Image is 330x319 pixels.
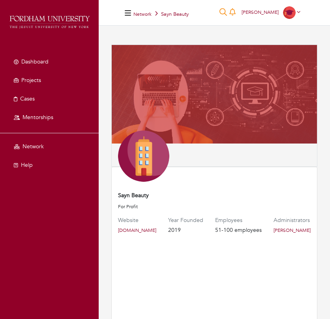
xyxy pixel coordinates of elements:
[2,110,97,125] a: Mentorships
[168,227,203,234] h4: 2019
[133,10,189,18] h5: Sayn Beauty
[238,9,304,15] a: [PERSON_NAME]
[215,217,262,224] h4: Employees
[118,203,311,210] p: For Profit
[2,158,97,172] a: Help
[21,161,33,169] span: Help
[2,54,97,69] a: Dashboard
[8,14,91,30] img: fordham_logo.png
[118,227,156,233] a: [DOMAIN_NAME]
[22,114,53,121] span: Mentorships
[20,95,35,103] span: Cases
[118,192,311,199] h4: Sayn Beauty
[2,139,97,154] a: Network
[2,91,97,106] a: Cases
[283,6,296,19] img: Student-Icon-6b6867cbad302adf8029cb3ecf392088beec6a544309a027beb5b4b4576828a8.png
[242,9,279,15] span: [PERSON_NAME]
[168,217,203,224] h4: Year Founded
[21,76,41,84] span: Projects
[2,73,97,88] a: Projects
[215,227,262,234] h4: 51-100 employees
[118,131,169,182] img: Company-Icon-7f8a26afd1715722aa5ae9dc11300c11ceeb4d32eda0db0d61c21d11b95ecac6.png
[21,58,49,65] span: Dashboard
[133,11,152,17] a: Network
[274,217,311,224] h4: Administrators
[112,45,317,144] img: default_banner_1-bae6fe9bec2f5f97d3903b99a548e9899495bd7293e081a23d26d15717bf5d3a.png
[274,227,311,233] a: [PERSON_NAME]
[118,217,156,224] h4: Website
[22,143,44,150] span: Network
